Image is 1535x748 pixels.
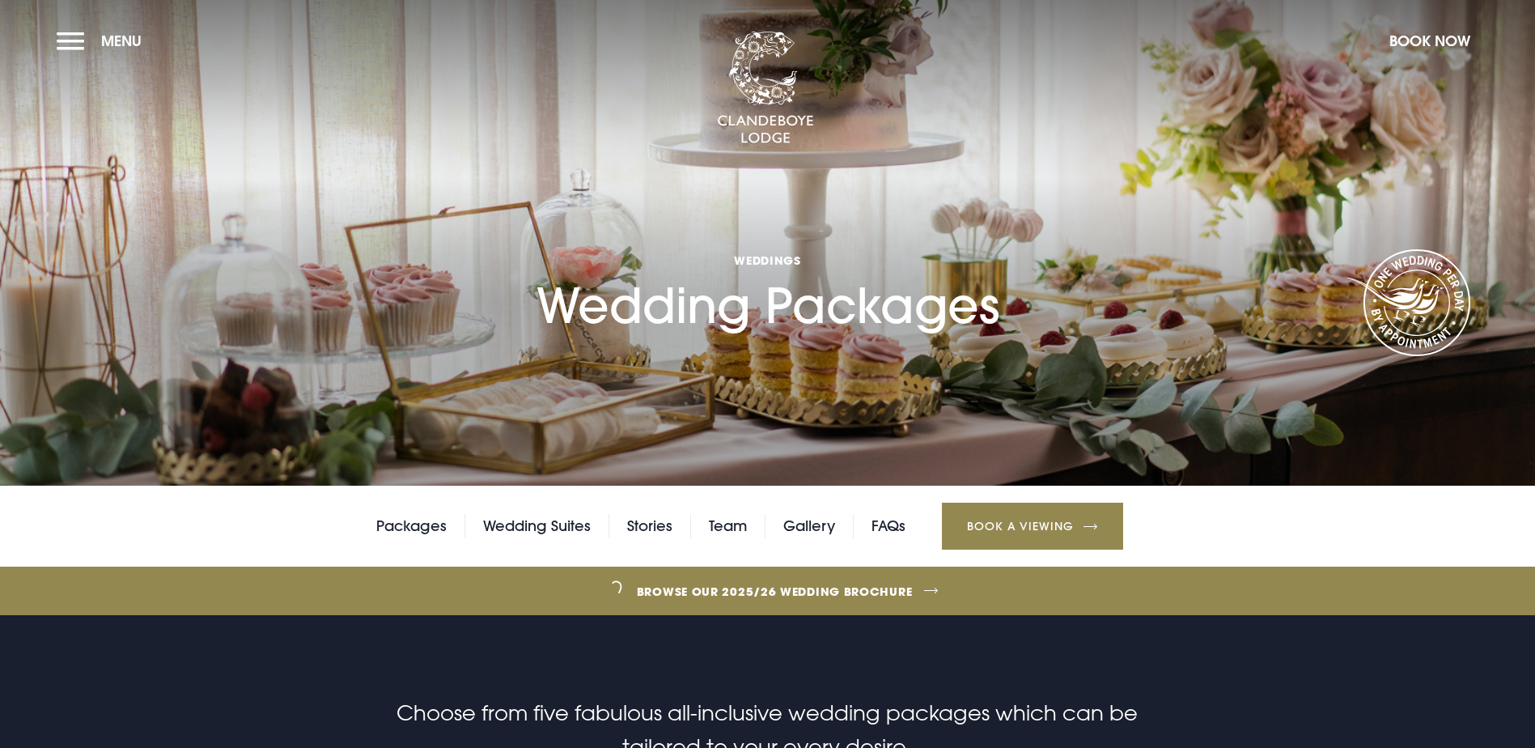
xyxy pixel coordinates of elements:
[627,514,672,538] a: Stories
[942,503,1123,550] a: Book a Viewing
[376,514,447,538] a: Packages
[709,514,747,538] a: Team
[483,514,591,538] a: Wedding Suites
[101,32,142,50] span: Menu
[536,159,999,334] h1: Wedding Packages
[536,253,999,268] span: Weddings
[1381,23,1478,58] button: Book Now
[871,514,905,538] a: FAQs
[783,514,835,538] a: Gallery
[57,23,150,58] button: Menu
[717,32,814,145] img: Clandeboye Lodge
